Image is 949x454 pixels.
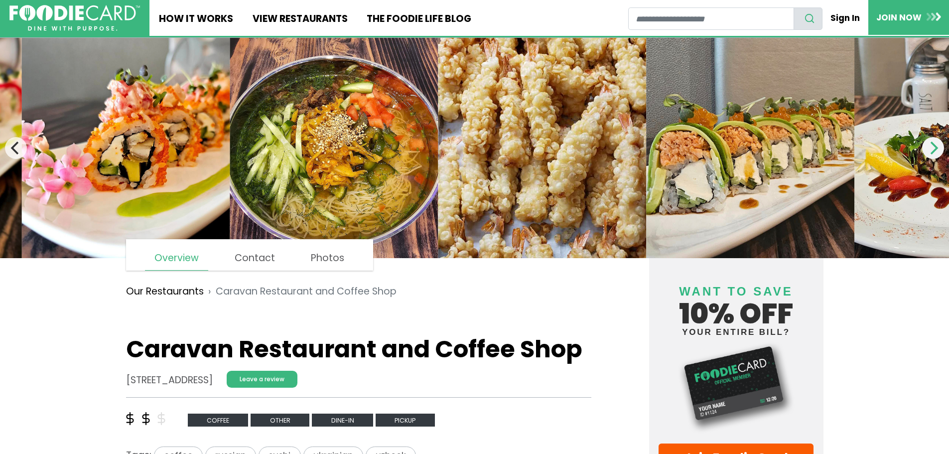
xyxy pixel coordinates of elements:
[794,7,822,30] button: search
[376,413,435,426] a: Pickup
[9,5,140,31] img: FoodieCard; Eat, Drink, Save, Donate
[188,413,251,426] a: coffee
[301,246,354,270] a: Photos
[227,371,297,388] a: Leave a review
[145,246,208,271] a: Overview
[225,246,284,270] a: Contact
[251,413,312,426] a: other
[251,414,309,427] span: other
[822,7,868,29] a: Sign In
[659,328,814,336] small: your entire bill?
[204,285,397,299] li: Caravan Restaurant and Coffee Shop
[126,239,374,271] nav: page links
[628,7,794,30] input: restaurant search
[312,413,376,426] a: Dine-in
[679,285,793,298] span: Want to save
[126,277,592,306] nav: breadcrumb
[659,272,814,336] h4: 10% off
[659,341,814,434] img: Foodie Card
[126,285,204,299] a: Our Restaurants
[922,137,944,159] button: Next
[5,137,27,159] button: Previous
[126,335,592,364] h1: Caravan Restaurant and Coffee Shop
[126,373,213,388] address: [STREET_ADDRESS]
[376,414,435,427] span: Pickup
[312,414,373,427] span: Dine-in
[188,414,249,427] span: coffee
